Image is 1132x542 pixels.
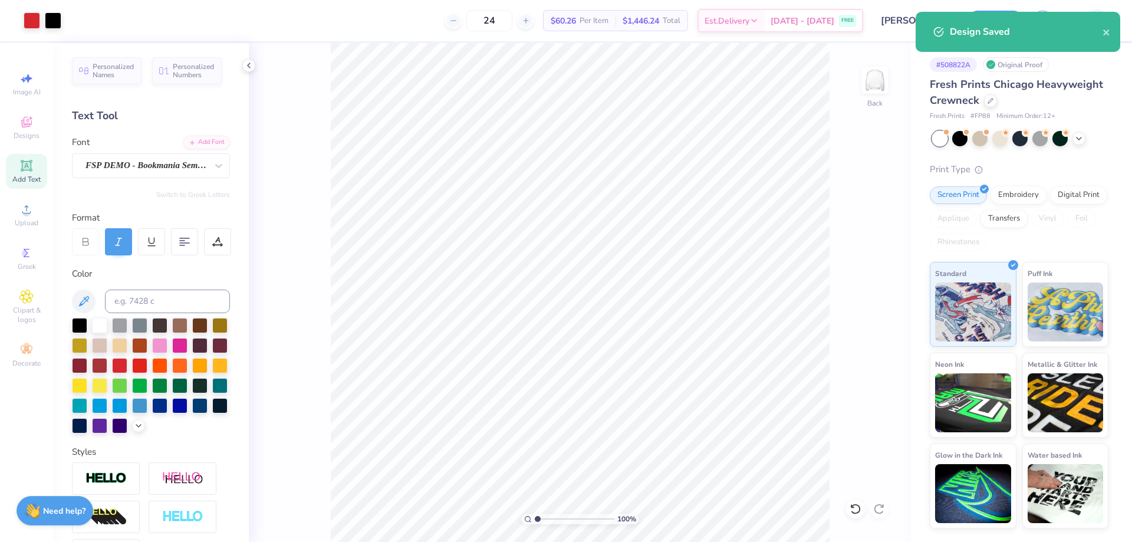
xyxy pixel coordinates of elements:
[72,445,230,459] div: Styles
[183,136,230,149] div: Add Font
[1028,373,1104,432] img: Metallic & Glitter Ink
[18,262,36,271] span: Greek
[1028,449,1082,461] span: Water based Ink
[996,111,1055,121] span: Minimum Order: 12 +
[1028,464,1104,523] img: Water based Ink
[935,449,1002,461] span: Glow in the Dark Ink
[930,111,965,121] span: Fresh Prints
[1028,358,1097,370] span: Metallic & Glitter Ink
[705,15,749,27] span: Est. Delivery
[1028,283,1104,341] img: Puff Ink
[15,218,38,228] span: Upload
[935,373,1011,432] img: Neon Ink
[93,63,134,79] span: Personalized Names
[771,15,834,27] span: [DATE] - [DATE]
[950,25,1103,39] div: Design Saved
[85,508,127,527] img: 3d Illusion
[12,175,41,184] span: Add Text
[72,267,230,281] div: Color
[13,87,41,97] span: Image AI
[1028,267,1052,280] span: Puff Ink
[980,210,1028,228] div: Transfers
[43,505,85,517] strong: Need help?
[930,186,987,204] div: Screen Print
[466,10,512,31] input: – –
[935,283,1011,341] img: Standard
[990,186,1047,204] div: Embroidery
[72,136,90,149] label: Font
[935,267,966,280] span: Standard
[935,464,1011,523] img: Glow in the Dark Ink
[580,15,608,27] span: Per Item
[930,77,1103,107] span: Fresh Prints Chicago Heavyweight Crewneck
[872,9,959,32] input: Untitled Design
[970,111,990,121] span: # FP88
[162,510,203,524] img: Negative Space
[1068,210,1095,228] div: Foil
[930,57,977,72] div: # 508822A
[173,63,215,79] span: Personalized Numbers
[617,514,636,524] span: 100 %
[105,290,230,313] input: e.g. 7428 c
[930,163,1108,176] div: Print Type
[162,471,203,486] img: Shadow
[6,306,47,324] span: Clipart & logos
[663,15,680,27] span: Total
[72,108,230,124] div: Text Tool
[841,17,854,25] span: FREE
[863,68,887,92] img: Back
[551,15,576,27] span: $60.26
[1050,186,1107,204] div: Digital Print
[1031,210,1064,228] div: Vinyl
[14,131,40,140] span: Designs
[935,358,964,370] span: Neon Ink
[156,190,230,199] button: Switch to Greek Letters
[930,210,977,228] div: Applique
[12,359,41,368] span: Decorate
[85,472,127,485] img: Stroke
[983,57,1049,72] div: Original Proof
[623,15,659,27] span: $1,446.24
[72,211,231,225] div: Format
[930,234,987,251] div: Rhinestones
[867,98,883,109] div: Back
[1103,25,1111,39] button: close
